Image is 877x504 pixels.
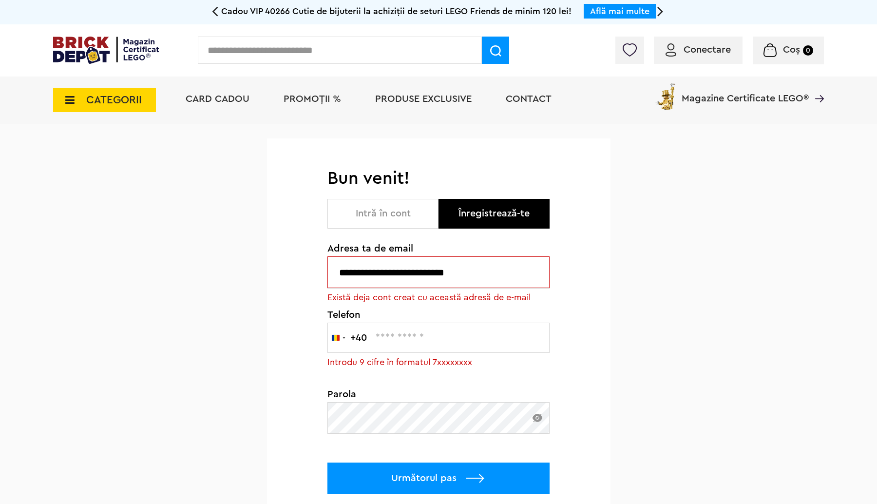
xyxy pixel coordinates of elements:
[327,463,550,494] p: Următorul pas
[221,7,572,16] span: Cadou VIP 40266 Cutie de bijuterii la achiziții de seturi LEGO Friends de minim 120 lei!
[327,310,550,320] span: Telefon
[803,45,813,56] small: 0
[666,45,731,55] a: Conectare
[438,199,550,229] button: Înregistrează-te
[327,357,550,368] div: Introdu 9 cifre în formatul 7xxxxxxxx
[328,323,367,352] button: Selected country
[809,81,824,91] a: Magazine Certificate LEGO®
[682,81,809,103] span: Magazine Certificate LEGO®
[590,7,649,16] a: Află mai multe
[327,244,550,253] span: Adresa ta de email
[375,94,472,104] a: Produse exclusive
[684,45,731,55] span: Conectare
[350,333,367,343] div: +40
[186,94,249,104] a: Card Cadou
[327,292,550,303] div: Există deja cont creat cu această adresă de e-mail
[327,389,550,399] span: Parola
[284,94,341,104] a: PROMOȚII %
[327,168,550,189] h1: Bun venit!
[86,95,142,105] span: CATEGORII
[506,94,552,104] a: Contact
[783,45,800,55] span: Coș
[327,199,438,229] button: Intră în cont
